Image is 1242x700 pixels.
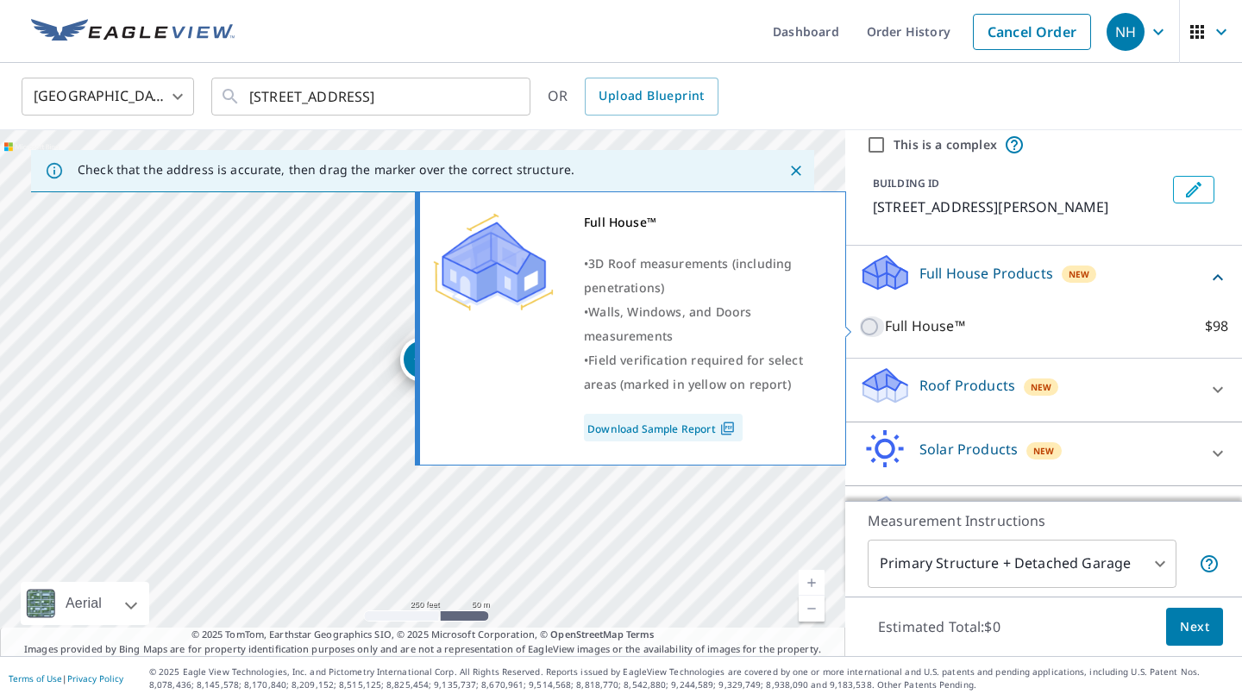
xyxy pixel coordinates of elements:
[584,252,824,300] div: •
[599,85,704,107] span: Upload Blueprint
[67,672,123,684] a: Privacy Policy
[799,596,825,622] a: Current Level 17, Zoom Out
[864,608,1014,646] p: Estimated Total: $0
[785,159,807,182] button: Close
[859,493,1228,542] div: Walls ProductsNew
[859,253,1228,302] div: Full House ProductsNew
[1205,316,1228,337] p: $98
[1069,267,1090,281] span: New
[1031,380,1052,394] span: New
[584,348,824,397] div: •
[859,429,1228,478] div: Solar ProductsNew
[626,628,655,641] a: Terms
[919,263,1053,284] p: Full House Products
[584,255,792,296] span: 3D Roof measurements (including penetrations)
[1180,616,1209,638] span: Next
[859,366,1228,415] div: Roof ProductsNew
[1166,608,1223,647] button: Next
[973,14,1091,50] a: Cancel Order
[78,162,574,178] p: Check that the address is accurate, then drag the marker over the correct structure.
[149,666,1233,691] p: © 2025 Eagle View Technologies, Inc. and Pictometry International Corp. All Rights Reserved. Repo...
[868,540,1176,588] div: Primary Structure + Detached Garage
[885,316,965,337] p: Full House™
[1173,176,1214,203] button: Edit building 1
[894,136,997,153] label: This is a complex
[9,672,62,684] a: Terms of Use
[433,210,554,314] img: Premium
[585,78,718,116] a: Upload Blueprint
[919,439,1018,459] p: Solar Products
[400,337,445,391] div: Dropped pin, building 1, Residential property, 9318 E Shore Dr Portage, MI 49002
[584,352,803,392] span: Field verification required for select areas (marked in yellow on report)
[9,673,123,684] p: |
[799,570,825,596] a: Current Level 17, Zoom In
[550,628,623,641] a: OpenStreetMap
[31,19,235,45] img: EV Logo
[584,303,751,344] span: Walls, Windows, and Doors measurements
[919,375,1015,396] p: Roof Products
[873,197,1166,217] p: [STREET_ADDRESS][PERSON_NAME]
[584,300,824,348] div: •
[584,210,824,234] div: Full House™
[716,421,739,436] img: Pdf Icon
[1033,444,1055,458] span: New
[548,78,718,116] div: OR
[191,628,655,642] span: © 2025 TomTom, Earthstar Geographics SIO, © 2025 Microsoft Corporation, ©
[21,582,149,625] div: Aerial
[60,582,107,625] div: Aerial
[873,176,939,191] p: BUILDING ID
[1199,553,1220,574] span: Your report will include the primary structure and a detached garage if one exists.
[1107,13,1145,51] div: NH
[249,72,495,121] input: Search by address or latitude-longitude
[868,510,1220,531] p: Measurement Instructions
[22,72,194,121] div: [GEOGRAPHIC_DATA]
[584,414,743,441] a: Download Sample Report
